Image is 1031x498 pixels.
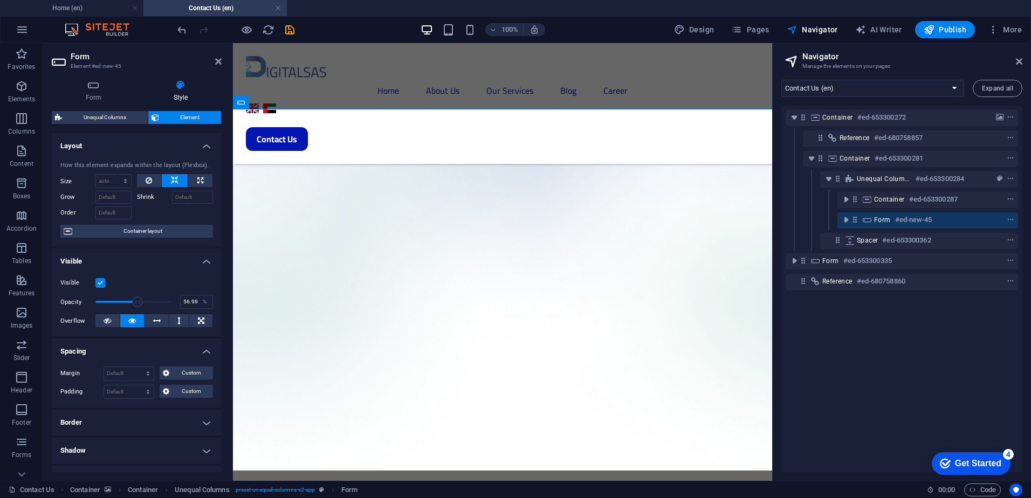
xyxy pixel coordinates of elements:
[12,418,31,427] p: Footer
[6,224,37,233] p: Accordion
[71,61,200,71] h3: Element #ed-new-45
[70,483,100,496] span: Click to select. Double-click to edit
[840,193,853,206] button: toggle-expand
[60,367,104,380] label: Margin
[52,111,148,124] button: Unequal Columns
[9,5,87,28] div: Get Started 4 items remaining, 20% complete
[60,178,95,184] label: Size
[822,113,853,122] span: Container
[95,206,132,219] input: Default
[984,21,1026,38] button: More
[851,21,906,38] button: AI Writer
[8,127,35,136] p: Columns
[9,483,54,496] a: Click to cancel selection. Double-click to open Pages
[1005,213,1016,226] button: context-menu
[11,321,33,330] p: Images
[822,172,835,185] button: toggle-expand
[857,111,906,124] h6: #ed-653300272
[173,366,210,379] span: Custom
[197,295,212,308] div: %
[969,483,996,496] span: Code
[840,213,853,226] button: toggle-expand
[341,483,358,496] span: Click to select. Double-click to edit
[137,191,172,204] label: Shrink
[52,466,222,492] h4: Text Shadow
[909,193,958,206] h6: #ed-653300287
[13,354,30,362] p: Slider
[874,132,923,144] h6: #ed-680758857
[12,257,31,265] p: Tables
[175,483,229,496] span: Click to select. Double-click to edit
[822,277,853,286] span: Reference
[60,315,95,328] label: Overflow
[857,275,905,288] h6: #ed-680758860
[973,80,1022,97] button: Expand all
[727,21,773,38] button: Pages
[855,24,902,35] span: AI Writer
[924,24,966,35] span: Publish
[60,206,95,219] label: Order
[65,111,145,124] span: Unequal Columns
[915,21,975,38] button: Publish
[52,438,222,464] h4: Shadow
[12,451,31,459] p: Forms
[1005,152,1016,165] button: context-menu
[857,236,878,245] span: Spacer
[8,95,36,103] p: Elements
[822,257,839,265] span: Form
[75,225,210,238] span: Container layout
[1005,275,1016,288] button: context-menu
[262,23,274,36] button: reload
[140,80,222,102] h4: Style
[13,192,31,200] p: Boxes
[162,111,218,124] span: Element
[875,152,923,165] h6: #ed-653300281
[782,21,842,38] button: Navigator
[60,191,95,204] label: Grow
[805,152,818,165] button: toggle-expand
[485,23,524,36] button: 100%
[840,134,870,142] span: Reference
[731,24,769,35] span: Pages
[143,2,287,14] h4: Contact Us (en)
[95,191,132,204] input: Default
[916,172,964,185] h6: #ed-653300284
[1005,254,1016,267] button: context-menu
[284,24,296,36] i: Save (Ctrl+S)
[32,12,78,22] div: Get Started
[1005,132,1016,144] button: context-menu
[994,111,1005,124] button: background
[1005,193,1016,206] button: context-menu
[176,24,188,36] i: Undo: Change opacity (Ctrl+Z)
[788,254,801,267] button: toggle-expand
[283,23,296,36] button: save
[128,483,158,496] span: Click to select. Double-click to edit
[52,338,222,358] h4: Spacing
[927,483,956,496] h6: Session time
[1005,111,1016,124] button: context-menu
[501,23,519,36] h6: 100%
[80,2,91,13] div: 4
[882,234,931,247] h6: #ed-653300362
[10,160,33,168] p: Content
[964,483,1001,496] button: Code
[1005,172,1016,185] button: context-menu
[62,23,143,36] img: Editor Logo
[840,154,870,163] span: Container
[874,216,891,224] span: Form
[60,225,213,238] button: Container layout
[71,52,222,61] h2: Form
[670,21,719,38] button: Design
[148,111,222,124] button: Element
[105,487,111,493] i: This element contains a background
[787,24,838,35] span: Navigator
[8,63,35,71] p: Favorites
[994,172,1005,185] button: preset
[52,80,140,102] h4: Form
[788,111,801,124] button: toggle-expand
[52,248,222,268] h4: Visible
[60,161,213,170] div: How this element expands within the layout (Flexbox).
[160,366,213,379] button: Custom
[172,191,214,204] input: Default
[895,213,932,226] h6: #ed-new-45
